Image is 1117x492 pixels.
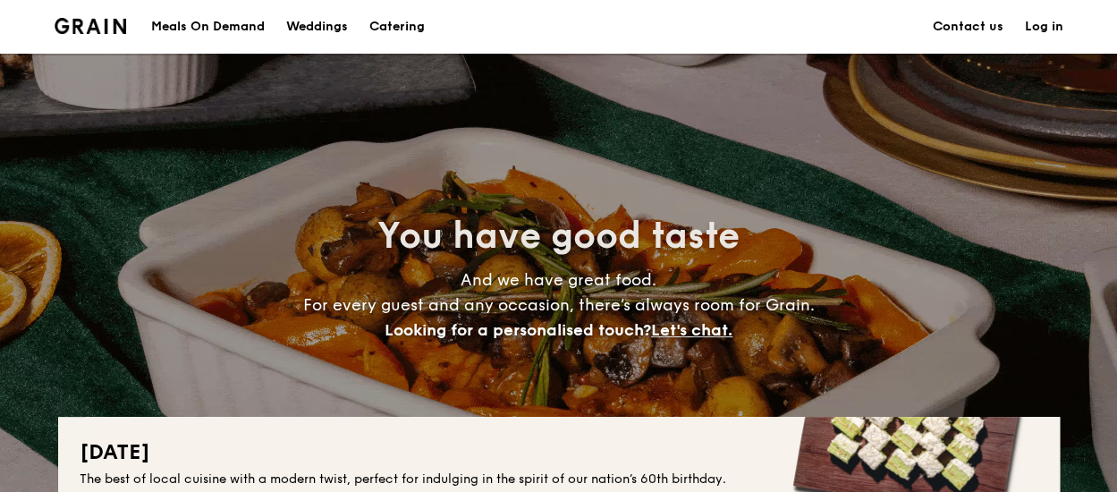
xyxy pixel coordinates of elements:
img: Grain [55,18,127,34]
a: Logotype [55,18,127,34]
span: Let's chat. [651,320,732,340]
span: Looking for a personalised touch? [385,320,651,340]
h2: [DATE] [80,438,1038,467]
div: The best of local cuisine with a modern twist, perfect for indulging in the spirit of our nation’... [80,471,1038,488]
span: You have good taste [377,215,740,258]
span: And we have great food. For every guest and any occasion, there’s always room for Grain. [303,270,815,340]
